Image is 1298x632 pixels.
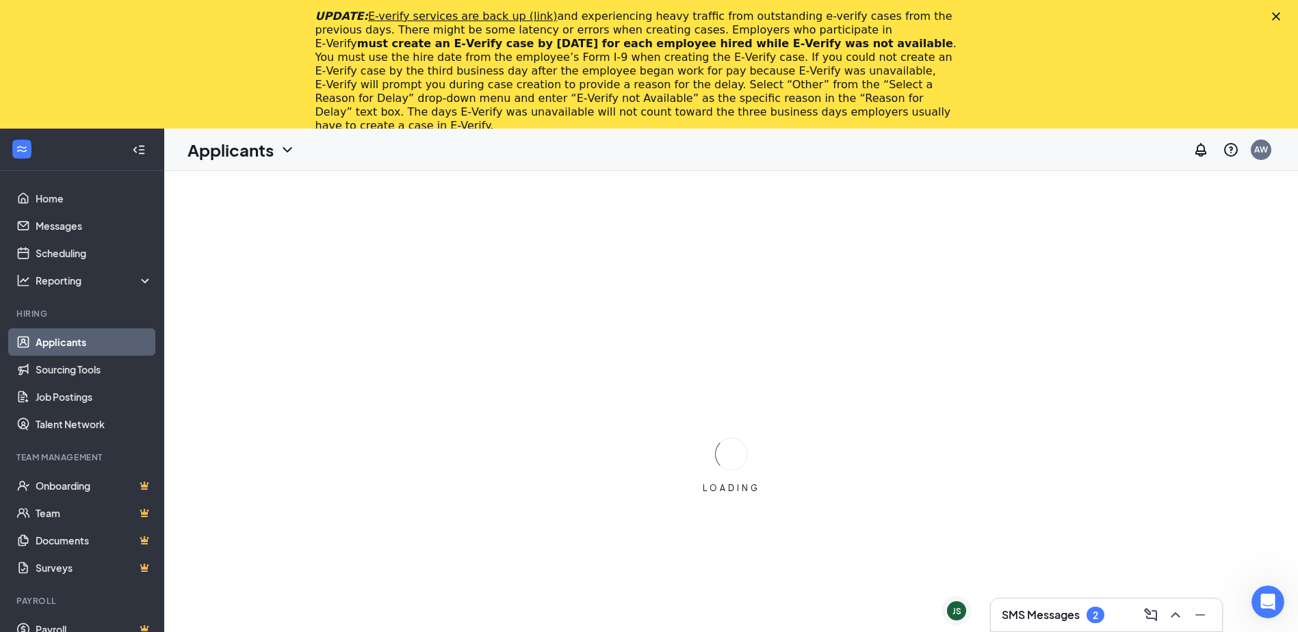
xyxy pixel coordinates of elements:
[36,212,153,239] a: Messages
[15,142,29,156] svg: WorkstreamLogo
[36,239,153,267] a: Scheduling
[16,274,30,287] svg: Analysis
[1192,607,1208,623] svg: Minimize
[1093,609,1098,621] div: 2
[36,472,153,499] a: OnboardingCrown
[187,138,274,161] h1: Applicants
[16,451,150,463] div: Team Management
[36,328,153,356] a: Applicants
[36,527,153,554] a: DocumentsCrown
[357,37,953,50] b: must create an E‑Verify case by [DATE] for each employee hired while E‑Verify was not available
[36,554,153,581] a: SurveysCrown
[1223,142,1239,158] svg: QuestionInfo
[36,383,153,410] a: Job Postings
[1189,604,1211,626] button: Minimize
[952,605,961,617] div: JS
[1165,604,1186,626] button: ChevronUp
[36,356,153,383] a: Sourcing Tools
[16,308,150,319] div: Hiring
[1251,585,1284,618] iframe: Intercom live chat
[697,482,766,494] div: LOADING
[315,10,961,133] div: and experiencing heavy traffic from outstanding e-verify cases from the previous days. There migh...
[1140,604,1162,626] button: ComposeMessage
[36,499,153,527] a: TeamCrown
[279,142,296,158] svg: ChevronDown
[1193,142,1209,158] svg: Notifications
[1272,12,1286,21] div: Close
[36,274,153,287] div: Reporting
[1254,144,1268,155] div: AW
[1167,607,1184,623] svg: ChevronUp
[36,185,153,212] a: Home
[368,10,558,23] a: E-verify services are back up (link)
[36,410,153,438] a: Talent Network
[1002,607,1080,622] h3: SMS Messages
[1143,607,1159,623] svg: ComposeMessage
[132,143,146,157] svg: Collapse
[16,595,150,607] div: Payroll
[315,10,558,23] i: UPDATE:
